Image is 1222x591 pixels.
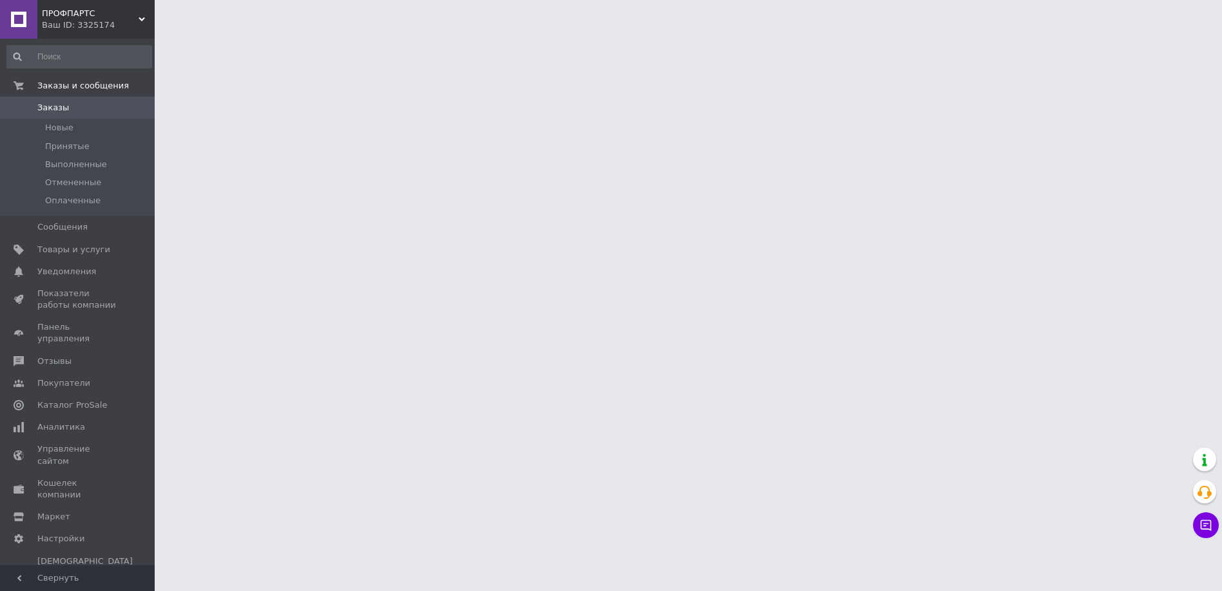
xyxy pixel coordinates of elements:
button: Чат с покупателем [1193,512,1219,538]
span: Отзывы [37,356,72,367]
span: Оплаченные [45,195,101,206]
span: Сообщения [37,221,88,233]
span: Выполненные [45,159,107,170]
span: Заказы [37,102,69,114]
span: Принятые [45,141,90,152]
span: Кошелек компании [37,477,119,501]
span: Панель управления [37,321,119,345]
span: ПРОФПАРТС [42,8,139,19]
span: Уведомления [37,266,96,277]
span: Каталог ProSale [37,399,107,411]
span: Настройки [37,533,84,545]
span: Заказы и сообщения [37,80,129,92]
span: [DEMOGRAPHIC_DATA] и счета [37,556,133,591]
div: Ваш ID: 3325174 [42,19,155,31]
span: Покупатели [37,377,90,389]
span: Отмененные [45,177,101,188]
span: Показатели работы компании [37,288,119,311]
span: Товары и услуги [37,244,110,255]
span: Управление сайтом [37,443,119,466]
input: Поиск [6,45,152,68]
span: Аналитика [37,421,85,433]
span: Маркет [37,511,70,523]
span: Новые [45,122,73,134]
